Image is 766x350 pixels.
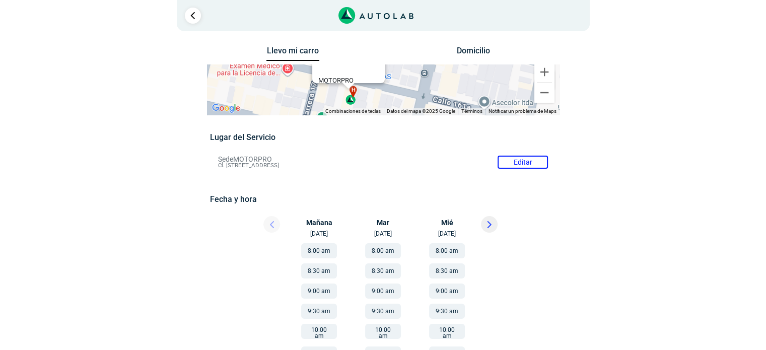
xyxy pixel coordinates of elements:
[210,194,556,204] h5: Fecha y hora
[365,243,401,258] button: 8:00 am
[318,77,354,84] b: MOTORPRO
[301,243,337,258] button: 8:00 am
[325,108,381,115] button: Combinaciones de teclas
[447,46,500,60] button: Domicilio
[301,263,337,278] button: 8:30 am
[301,284,337,299] button: 9:00 am
[363,50,387,74] button: Cerrar
[429,284,465,299] button: 9:00 am
[534,62,554,82] button: Ampliar
[365,304,401,319] button: 9:30 am
[210,102,243,115] img: Google
[338,10,413,20] a: Link al sitio de autolab
[301,324,337,339] button: 10:00 am
[351,86,355,95] span: h
[365,263,401,278] button: 8:30 am
[365,284,401,299] button: 9:00 am
[429,304,465,319] button: 9:30 am
[365,324,401,339] button: 10:00 am
[185,8,201,24] a: Ir al paso anterior
[301,304,337,319] button: 9:30 am
[461,108,482,114] a: Términos (se abre en una nueva pestaña)
[210,102,243,115] a: Abre esta zona en Google Maps (se abre en una nueva ventana)
[534,83,554,103] button: Reducir
[210,132,556,142] h5: Lugar del Servicio
[387,108,455,114] span: Datos del mapa ©2025 Google
[429,263,465,278] button: 8:30 am
[318,77,385,92] div: Cl. [STREET_ADDRESS]
[266,46,319,61] button: Llevo mi carro
[429,243,465,258] button: 8:00 am
[489,108,556,114] a: Notificar un problema de Maps
[429,324,465,339] button: 10:00 am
